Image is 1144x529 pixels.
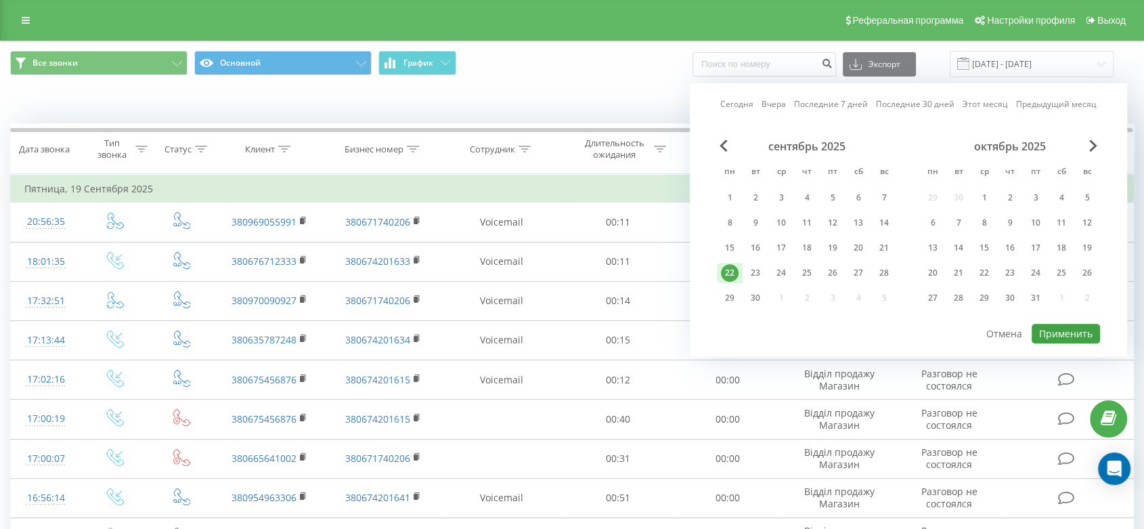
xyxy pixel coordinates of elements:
[798,214,816,232] div: 11
[946,213,971,233] div: вт 7 окт. 2025 г.
[673,242,783,281] td: 00:00
[820,238,845,258] div: пт 19 сент. 2025 г.
[345,294,410,307] a: 380671740206
[24,446,67,472] div: 17:00:07
[1001,264,1019,282] div: 23
[920,263,946,283] div: пн 20 окт. 2025 г.
[673,400,783,439] td: 00:00
[771,163,791,183] abbr: среда
[950,214,967,232] div: 7
[820,263,845,283] div: пт 26 сент. 2025 г.
[743,213,768,233] div: вт 9 сент. 2025 г.
[1053,189,1070,207] div: 4
[1053,239,1070,257] div: 18
[378,51,456,75] button: График
[470,144,515,155] div: Сотрудник
[232,373,296,386] a: 380675456876
[824,189,841,207] div: 5
[673,281,783,320] td: 00:17
[563,360,673,400] td: 00:12
[721,239,739,257] div: 15
[950,239,967,257] div: 14
[852,15,963,26] span: Реферальная программа
[11,175,1134,203] td: Пятница, 19 Сентября 2025
[1027,289,1044,307] div: 31
[1023,213,1049,233] div: пт 10 окт. 2025 г.
[1027,214,1044,232] div: 10
[975,264,993,282] div: 22
[673,203,783,242] td: 00:24
[747,214,764,232] div: 9
[24,209,67,235] div: 20:56:35
[923,163,943,183] abbr: понедельник
[772,264,790,282] div: 24
[772,239,790,257] div: 17
[875,239,893,257] div: 21
[843,52,916,77] button: Экспорт
[997,238,1023,258] div: чт 16 окт. 2025 г.
[797,163,817,183] abbr: четверг
[783,478,896,517] td: Відділ продажу Магазин
[850,264,867,282] div: 27
[194,51,372,75] button: Основной
[875,189,893,207] div: 7
[845,238,871,258] div: сб 20 сент. 2025 г.
[403,58,433,68] span: График
[875,264,893,282] div: 28
[798,264,816,282] div: 25
[232,452,296,465] a: 380665641002
[845,263,871,283] div: сб 27 сент. 2025 г.
[1001,289,1019,307] div: 30
[1023,238,1049,258] div: пт 17 окт. 2025 г.
[232,294,296,307] a: 380970090927
[688,137,760,161] div: Длительность разговора
[924,239,942,257] div: 13
[24,406,67,432] div: 17:00:19
[345,491,410,504] a: 380674201641
[10,51,188,75] button: Все звонки
[1049,238,1074,258] div: сб 18 окт. 2025 г.
[845,213,871,233] div: сб 13 сент. 2025 г.
[563,478,673,517] td: 00:51
[717,288,743,308] div: пн 29 сент. 2025 г.
[19,144,70,155] div: Дата звонка
[1027,189,1044,207] div: 3
[345,412,410,425] a: 380674201615
[717,213,743,233] div: пн 8 сент. 2025 г.
[874,163,894,183] abbr: воскресенье
[721,189,739,207] div: 1
[997,263,1023,283] div: чт 23 окт. 2025 г.
[921,367,977,392] span: Разговор не состоялся
[768,188,794,208] div: ср 3 сент. 2025 г.
[245,144,275,155] div: Клиент
[772,189,790,207] div: 3
[232,215,296,228] a: 380969055991
[440,281,563,320] td: Voicemail
[345,255,410,268] a: 380674201633
[946,263,971,283] div: вт 21 окт. 2025 г.
[920,238,946,258] div: пн 13 окт. 2025 г.
[963,98,1008,111] a: Этот месяц
[924,264,942,282] div: 20
[971,263,997,283] div: ср 22 окт. 2025 г.
[1078,189,1096,207] div: 5
[971,288,997,308] div: ср 29 окт. 2025 г.
[745,163,766,183] abbr: вторник
[850,189,867,207] div: 6
[1078,214,1096,232] div: 12
[824,264,841,282] div: 26
[720,140,728,152] span: Previous Month
[848,163,868,183] abbr: суббота
[743,263,768,283] div: вт 23 сент. 2025 г.
[1098,452,1130,485] div: Open Intercom Messenger
[997,288,1023,308] div: чт 30 окт. 2025 г.
[794,188,820,208] div: чт 4 сент. 2025 г.
[975,289,993,307] div: 29
[772,214,790,232] div: 10
[1089,140,1097,152] span: Next Month
[794,238,820,258] div: чт 18 сент. 2025 г.
[794,213,820,233] div: чт 11 сент. 2025 г.
[1026,163,1046,183] abbr: пятница
[717,188,743,208] div: пн 1 сент. 2025 г.
[783,400,896,439] td: Відділ продажу Магазин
